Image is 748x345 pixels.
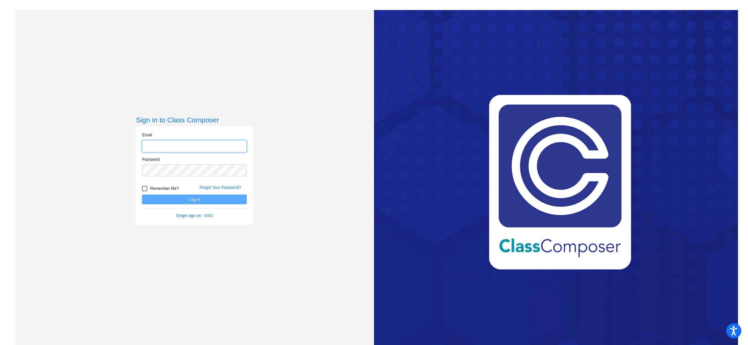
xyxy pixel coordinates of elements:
[199,185,241,190] a: Forgot Your Password?
[142,195,247,204] button: Log In
[176,213,213,218] a: Single sign on - SSO
[150,185,179,193] span: Remember Me?
[136,116,253,124] h3: Sign in to Class Composer
[142,156,160,162] label: Password
[142,132,152,138] label: Email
